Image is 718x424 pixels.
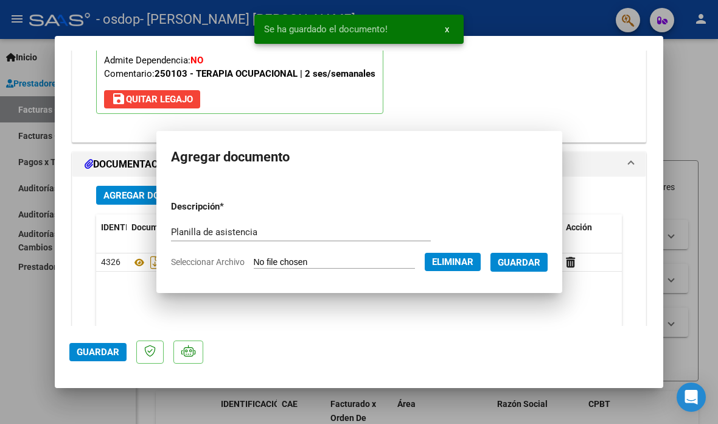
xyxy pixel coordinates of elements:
[126,94,193,105] font: Quitar Legajo
[111,91,126,106] mat-icon: save
[490,253,548,272] button: Guardar
[72,152,646,177] mat-expansion-panel-header: DOCUMENTACIÓN RESPALDATORIA
[498,257,540,268] font: Guardar
[566,222,592,232] font: Acción
[104,68,375,79] span: Comentario:
[677,383,706,412] div: Abrir Intercom Messenger
[171,201,220,212] font: Descripción
[127,214,421,255] datatable-header-cell: Documento
[131,222,176,232] font: Documento
[165,41,198,52] font: 202512
[561,214,622,255] datatable-header-cell: Acción
[77,347,119,358] font: Guardar
[104,41,165,52] font: Período Hasta:
[104,90,200,108] button: Quitar Legajo
[147,253,163,272] i: Descargar documento
[69,343,127,361] button: Guardar
[101,222,166,232] font: IDENTIFICACIÓN
[432,256,473,267] font: Eliminar
[131,258,243,267] span: Planilla De Asistencia
[155,68,375,79] strong: 250103 - TERAPIA OCUPACIONAL | 2 ses/semanales
[93,158,253,170] font: DOCUMENTACIÓN RESPALDATORIA
[103,190,203,201] font: Agregar documento
[101,257,120,267] span: 4326
[96,186,210,205] button: Agregar documento
[445,24,449,35] span: x
[171,257,245,267] font: Seleccionar Archivo
[96,214,127,255] datatable-header-cell: IDENTIFICACIÓN
[104,55,190,66] font: Admite Dependencia:
[171,149,290,164] font: Agregar documento
[264,23,388,35] span: Se ha guardado el documento!
[425,253,481,271] button: Eliminar
[190,55,203,66] font: NO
